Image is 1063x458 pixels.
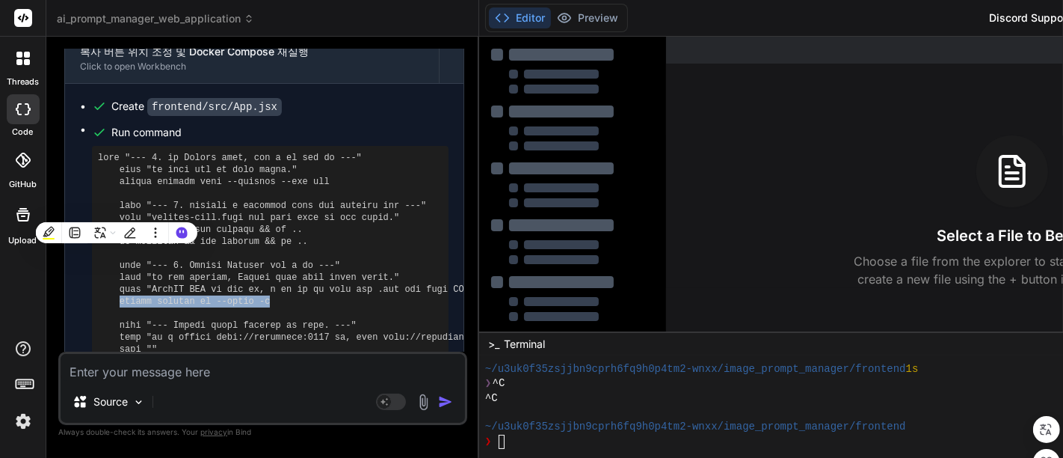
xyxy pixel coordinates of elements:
[551,7,624,28] button: Preview
[13,126,34,138] label: code
[488,337,499,352] span: >_
[485,420,906,434] span: ~/u3uk0f35zsjjbn9cprh6fq9h0p4tm2-wnxx/image_prompt_manager/frontend
[485,391,498,406] span: ^C
[485,435,493,449] span: ❯
[485,376,493,391] span: ❯
[111,99,282,114] div: Create
[493,376,505,391] span: ^C
[489,7,551,28] button: Editor
[111,125,449,140] span: Run command
[147,98,282,116] code: frontend/src/App.jsx
[93,394,128,409] p: Source
[438,394,453,409] img: icon
[80,61,424,73] div: Click to open Workbench
[504,337,545,352] span: Terminal
[58,425,467,439] p: Always double-check its answers. Your in Bind
[57,11,254,26] span: ai_prompt_manager_web_application
[9,234,37,247] label: Upload
[906,362,919,376] span: 1s
[65,34,439,83] button: 복사 버튼 위치 조정 및 Docker Compose 재실행Click to open Workbench
[485,362,906,376] span: ~/u3uk0f35zsjjbn9cprh6fq9h0p4tm2-wnxx/image_prompt_manager/frontend
[132,396,145,409] img: Pick Models
[80,44,424,59] div: 복사 버튼 위치 조정 및 Docker Compose 재실행
[415,394,432,411] img: attachment
[9,178,37,191] label: GitHub
[200,427,227,436] span: privacy
[7,76,39,88] label: threads
[10,409,36,434] img: settings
